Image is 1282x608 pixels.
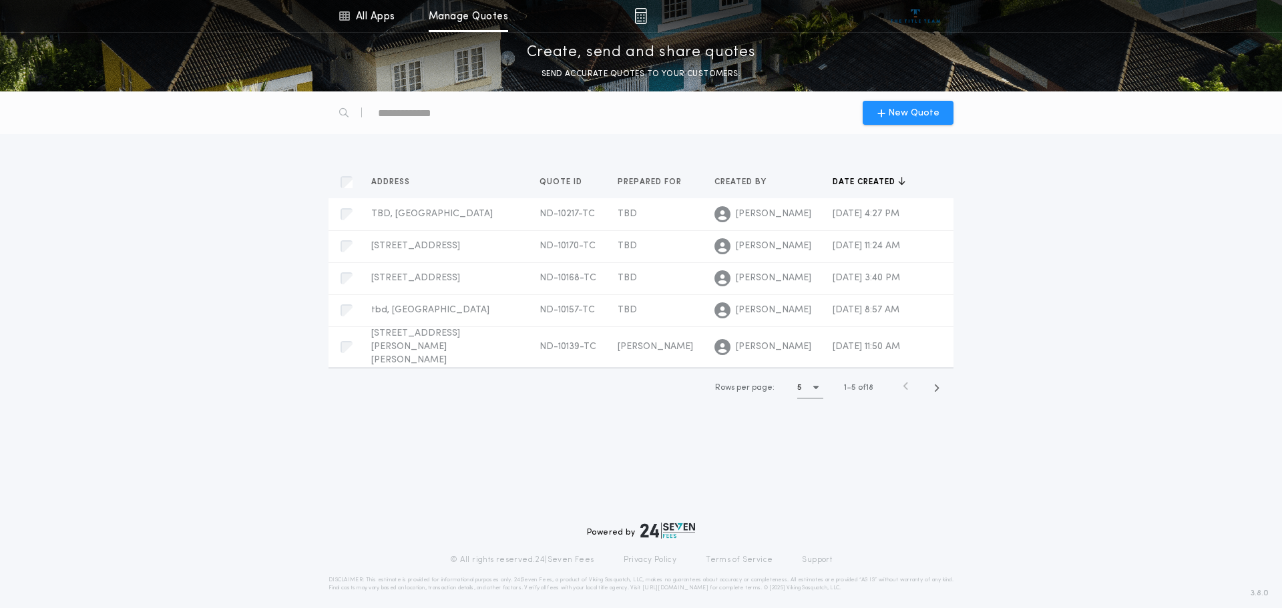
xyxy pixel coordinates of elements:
span: of 18 [858,382,873,394]
span: [PERSON_NAME] [736,304,811,317]
span: [DATE] 11:50 AM [833,342,900,352]
span: [PERSON_NAME] [736,208,811,221]
span: [PERSON_NAME] [618,342,693,352]
span: Created by [714,177,769,188]
span: Quote ID [540,177,585,188]
p: SEND ACCURATE QUOTES TO YOUR CUSTOMERS. [542,67,740,81]
span: [DATE] 4:27 PM [833,209,899,219]
button: Date created [833,176,905,189]
button: Quote ID [540,176,592,189]
span: ND-10168-TC [540,273,596,283]
h1: 5 [797,381,802,394]
p: Create, send and share quotes [527,42,756,63]
p: DISCLAIMER: This estimate is provided for informational purposes only. 24|Seven Fees, a product o... [329,576,953,592]
a: Privacy Policy [624,555,677,565]
button: Address [371,176,420,189]
span: [DATE] 11:24 AM [833,241,900,251]
span: [STREET_ADDRESS] [371,241,460,251]
span: TBD [618,273,637,283]
span: 5 [851,384,856,392]
span: tbd, [GEOGRAPHIC_DATA] [371,305,489,315]
span: Date created [833,177,898,188]
span: [STREET_ADDRESS] [371,273,460,283]
span: TBD, [GEOGRAPHIC_DATA] [371,209,493,219]
span: Prepared for [618,177,684,188]
span: [PERSON_NAME] [736,272,811,285]
img: vs-icon [891,9,941,23]
button: Created by [714,176,777,189]
span: [DATE] 8:57 AM [833,305,899,315]
span: TBD [618,241,637,251]
span: 1 [844,384,847,392]
p: © All rights reserved. 24|Seven Fees [450,555,594,565]
span: 3.8.0 [1251,587,1269,599]
a: Support [802,555,832,565]
a: Terms of Service [706,555,773,565]
button: 5 [797,377,823,398]
span: [DATE] 3:40 PM [833,273,900,283]
span: TBD [618,305,637,315]
img: img [634,8,647,24]
img: logo [640,523,695,539]
button: New Quote [863,101,953,125]
span: ND-10217-TC [540,209,595,219]
span: New Quote [888,106,939,120]
span: [PERSON_NAME] [736,240,811,253]
span: Address [371,177,413,188]
span: [PERSON_NAME] [736,340,811,354]
a: [URL][DOMAIN_NAME] [642,585,708,591]
span: ND-10157-TC [540,305,595,315]
span: ND-10170-TC [540,241,596,251]
span: [STREET_ADDRESS][PERSON_NAME][PERSON_NAME] [371,328,460,365]
span: Rows per page: [715,384,775,392]
span: ND-10139-TC [540,342,596,352]
span: TBD [618,209,637,219]
div: Powered by [587,523,695,539]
